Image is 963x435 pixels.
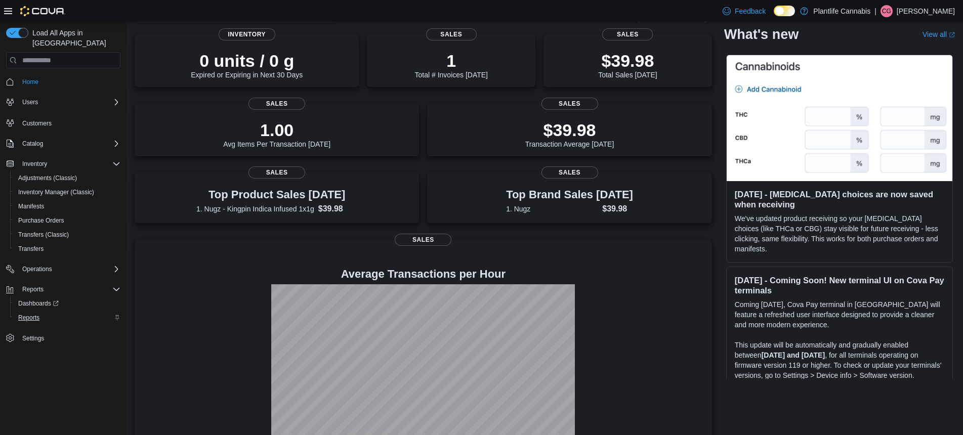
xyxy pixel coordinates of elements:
button: Catalog [18,138,47,150]
a: Reports [14,312,44,324]
span: Sales [603,28,653,40]
span: Catalog [22,140,43,148]
span: Purchase Orders [14,214,120,227]
p: $39.98 [598,51,657,71]
p: 1 [415,51,488,71]
span: Settings [22,334,44,342]
span: Transfers (Classic) [18,231,69,239]
h4: Average Transactions per Hour [143,268,704,280]
a: Feedback [719,1,770,21]
button: Reports [10,311,124,325]
strong: [DATE] and [DATE] [762,351,825,359]
nav: Complex example [6,70,120,372]
a: Manifests [14,200,48,212]
span: Sales [426,28,477,40]
span: Sales [395,234,451,246]
span: Purchase Orders [18,216,64,225]
button: Home [2,74,124,89]
dd: $39.98 [318,203,358,215]
span: Transfers [18,245,44,253]
button: Reports [18,283,48,295]
span: Settings [18,332,120,344]
span: Sales [541,166,598,179]
div: Chris Graham [881,5,893,17]
span: Reports [14,312,120,324]
div: Total # Invoices [DATE] [415,51,488,79]
span: Transfers (Classic) [14,229,120,241]
span: Load All Apps in [GEOGRAPHIC_DATA] [28,28,120,48]
a: Dashboards [14,297,63,310]
h3: Top Product Sales [DATE] [196,189,357,201]
button: Transfers (Classic) [10,228,124,242]
span: Reports [22,285,44,293]
span: Adjustments (Classic) [18,174,77,182]
span: Customers [22,119,52,127]
span: Users [18,96,120,108]
span: Sales [248,166,305,179]
p: Plantlife Cannabis [813,5,870,17]
button: Manifests [10,199,124,213]
h3: [DATE] - Coming Soon! New terminal UI on Cova Pay terminals [735,275,944,295]
a: Adjustments (Classic) [14,172,81,184]
a: Purchase Orders [14,214,68,227]
dt: 1. Nugz - Kingpin Indica Infused 1x1g [196,204,314,214]
span: Manifests [18,202,44,210]
a: Home [18,76,43,88]
span: Dashboards [18,299,59,308]
svg: External link [949,32,955,38]
p: [PERSON_NAME] [897,5,955,17]
span: Transfers [14,243,120,255]
button: Reports [2,282,124,296]
span: Reports [18,283,120,295]
span: Home [18,75,120,88]
dt: 1. Nugz [506,204,598,214]
p: $39.98 [525,120,614,140]
button: Inventory Manager (Classic) [10,185,124,199]
button: Transfers [10,242,124,256]
span: Inventory [18,158,120,170]
span: Inventory Manager (Classic) [14,186,120,198]
span: Inventory [219,28,275,40]
button: Operations [2,262,124,276]
p: 1.00 [223,120,330,140]
a: Transfers (Classic) [14,229,73,241]
button: Operations [18,263,56,275]
a: Transfers [14,243,48,255]
button: Adjustments (Classic) [10,171,124,185]
h2: What's new [724,26,799,42]
div: Expired or Expiring in Next 30 Days [191,51,303,79]
input: Dark Mode [774,6,795,16]
span: Dashboards [14,297,120,310]
a: Dashboards [10,296,124,311]
div: Total Sales [DATE] [598,51,657,79]
span: Operations [18,263,120,275]
span: Manifests [14,200,120,212]
span: Reports [18,314,39,322]
button: Inventory [18,158,51,170]
div: Avg Items Per Transaction [DATE] [223,120,330,148]
span: Catalog [18,138,120,150]
a: View allExternal link [923,30,955,38]
span: Home [22,78,38,86]
p: 0 units / 0 g [191,51,303,71]
p: Coming [DATE], Cova Pay terminal in [GEOGRAPHIC_DATA] will feature a refreshed user interface des... [735,299,944,330]
button: Purchase Orders [10,213,124,228]
span: Customers [18,116,120,129]
p: We've updated product receiving so your [MEDICAL_DATA] choices (like THCa or CBG) stay visible fo... [735,213,944,254]
span: Inventory [22,160,47,168]
button: Inventory [2,157,124,171]
span: Sales [248,98,305,110]
h3: [DATE] - [MEDICAL_DATA] choices are now saved when receiving [735,189,944,209]
a: Customers [18,117,56,129]
button: Users [2,95,124,109]
button: Catalog [2,137,124,151]
span: Users [22,98,38,106]
p: This update will be automatically and gradually enabled between , for all terminals operating on ... [735,340,944,380]
dd: $39.98 [602,203,633,215]
span: Feedback [735,6,766,16]
h3: Top Brand Sales [DATE] [506,189,633,201]
p: | [874,5,876,17]
a: Settings [18,332,48,344]
span: Operations [22,265,52,273]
